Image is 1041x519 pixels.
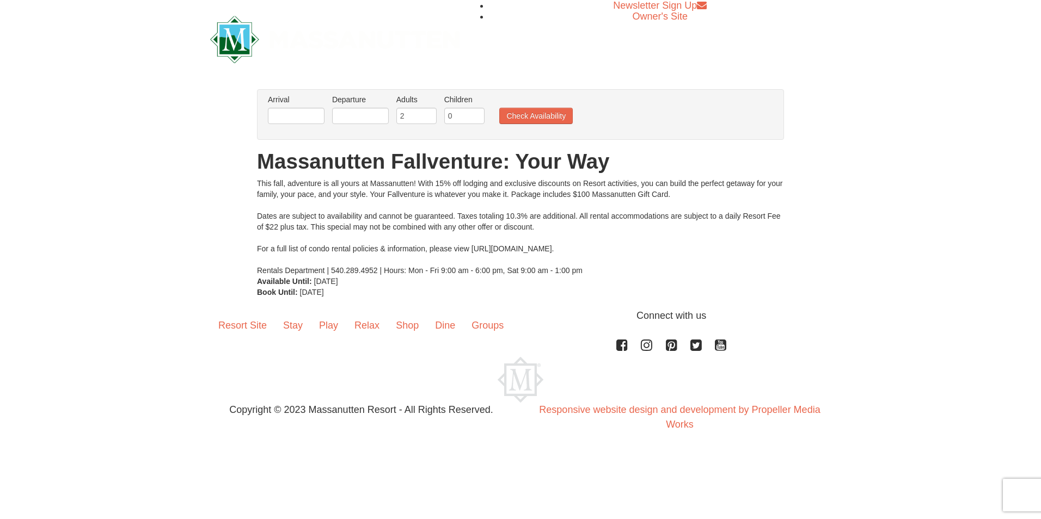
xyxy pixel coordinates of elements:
a: Owner's Site [633,11,688,22]
strong: Available Until: [257,277,312,286]
a: Relax [346,308,388,342]
label: Children [444,94,485,105]
span: [DATE] [314,277,338,286]
label: Arrival [268,94,324,105]
a: Dine [427,308,463,342]
label: Adults [396,94,437,105]
img: Massanutten Resort Logo [210,16,460,63]
a: Responsive website design and development by Propeller Media Works [539,404,820,430]
a: Play [311,308,346,342]
a: Shop [388,308,427,342]
strong: Book Until: [257,288,298,296]
h1: Massanutten Fallventure: Your Way [257,151,784,172]
span: [DATE] [300,288,324,296]
label: Departure [332,94,389,105]
a: Stay [275,308,311,342]
p: Connect with us [210,308,831,323]
a: Massanutten Resort [210,25,460,51]
a: Resort Site [210,308,275,342]
p: Copyright © 2023 Massanutten Resort - All Rights Reserved. [202,403,520,417]
a: Groups [463,308,512,342]
div: This fall, adventure is all yours at Massanutten! With 15% off lodging and exclusive discounts on... [257,178,784,276]
img: Massanutten Resort Logo [498,357,543,403]
button: Check Availability [499,108,573,124]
